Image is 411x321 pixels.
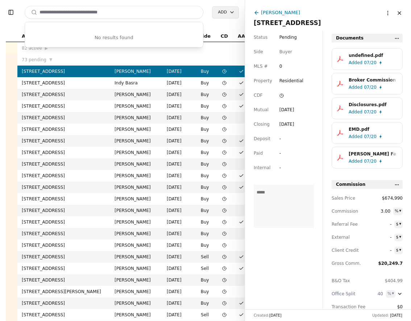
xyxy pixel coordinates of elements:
[254,106,269,113] span: Mutual
[382,195,403,202] span: $674,990
[332,195,364,202] span: Sales Price
[194,89,216,100] td: Buy
[162,205,194,216] td: [DATE]
[162,124,194,135] td: [DATE]
[386,290,395,297] button: %
[399,221,401,227] div: ▾
[349,84,362,91] span: Added
[254,121,270,128] span: Closing
[162,170,194,182] td: [DATE]
[162,286,194,297] td: [DATE]
[17,124,110,135] td: [STREET_ADDRESS]
[162,263,194,274] td: [DATE]
[162,216,194,228] td: [DATE]
[254,77,272,84] span: Property
[162,182,194,193] td: [DATE]
[364,59,377,66] span: 07/20
[279,135,292,142] div: -
[162,89,194,100] td: [DATE]
[45,45,48,52] span: ▶
[399,208,401,214] div: ▾
[349,108,362,116] span: Added
[17,239,110,251] td: [STREET_ADDRESS]
[394,247,403,254] button: $
[194,228,216,239] td: Buy
[110,274,162,286] td: [PERSON_NAME]
[392,290,394,297] div: ▾
[25,28,203,47] div: No results found
[336,181,365,188] span: Commission
[279,77,303,84] span: Residential
[332,260,364,267] span: Gross Comm.
[110,147,162,158] td: [PERSON_NAME]
[194,100,216,112] td: Buy
[221,32,228,40] span: CD
[332,234,364,241] span: External
[279,150,292,157] div: -
[279,48,292,55] div: Buyer
[254,150,263,157] span: Paid
[162,193,194,205] td: [DATE]
[364,84,377,91] span: 07/20
[17,228,110,239] td: [STREET_ADDRESS]
[390,313,402,317] span: [DATE]
[378,247,391,254] span: -
[162,147,194,158] td: [DATE]
[332,303,364,310] span: Transaction Fee
[279,106,294,113] div: [DATE]
[17,205,110,216] td: [STREET_ADDRESS]
[254,34,267,41] span: Status
[279,164,292,171] div: -
[162,228,194,239] td: [DATE]
[254,92,263,99] span: CDF
[378,234,391,241] span: -
[110,77,162,89] td: Indy Basra
[110,286,162,297] td: [PERSON_NAME]
[238,32,245,40] span: AA
[25,28,203,47] div: Suggestions
[332,208,364,215] span: Commission
[17,66,110,77] td: [STREET_ADDRESS]
[110,239,162,251] td: [PERSON_NAME]
[110,100,162,112] td: [PERSON_NAME]
[194,263,216,274] td: Sell
[17,297,110,309] td: [STREET_ADDRESS]
[349,76,397,84] div: Broker Commission Addendum [LTR] (WAS).pdf
[254,63,268,70] span: MLS #
[349,158,362,165] span: Added
[194,112,216,124] td: Buy
[17,89,110,100] td: [STREET_ADDRESS]
[194,66,216,77] td: Buy
[332,73,403,95] button: Broker Commission Addendum [LTR] (WAS).pdfAdded07/20
[364,133,377,140] span: 07/20
[381,208,390,215] span: 3.00
[162,66,194,77] td: [DATE]
[110,182,162,193] td: [PERSON_NAME]
[17,158,110,170] td: [STREET_ADDRESS]
[364,158,377,165] span: 07/20
[279,34,297,41] span: Pending
[212,6,239,18] button: Add
[394,221,403,228] button: $
[332,97,403,119] button: Disclosures.pdfAdded07/20
[17,135,110,147] td: [STREET_ADDRESS]
[162,158,194,170] td: [DATE]
[370,290,383,297] span: 40
[394,234,403,241] button: $
[349,52,397,59] div: undefined.pdf
[399,234,401,240] div: ▾
[194,193,216,205] td: Buy
[110,170,162,182] td: [PERSON_NAME]
[162,239,194,251] td: [DATE]
[110,309,162,321] td: [PERSON_NAME]
[110,251,162,263] td: [PERSON_NAME]
[17,182,110,193] td: [STREET_ADDRESS]
[110,205,162,216] td: [PERSON_NAME]
[17,309,110,321] td: [STREET_ADDRESS]
[194,297,216,309] td: Buy
[385,278,403,283] span: $404.99
[17,274,110,286] td: [STREET_ADDRESS]
[110,135,162,147] td: [PERSON_NAME]
[390,303,403,310] span: $0
[17,112,110,124] td: [STREET_ADDRESS]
